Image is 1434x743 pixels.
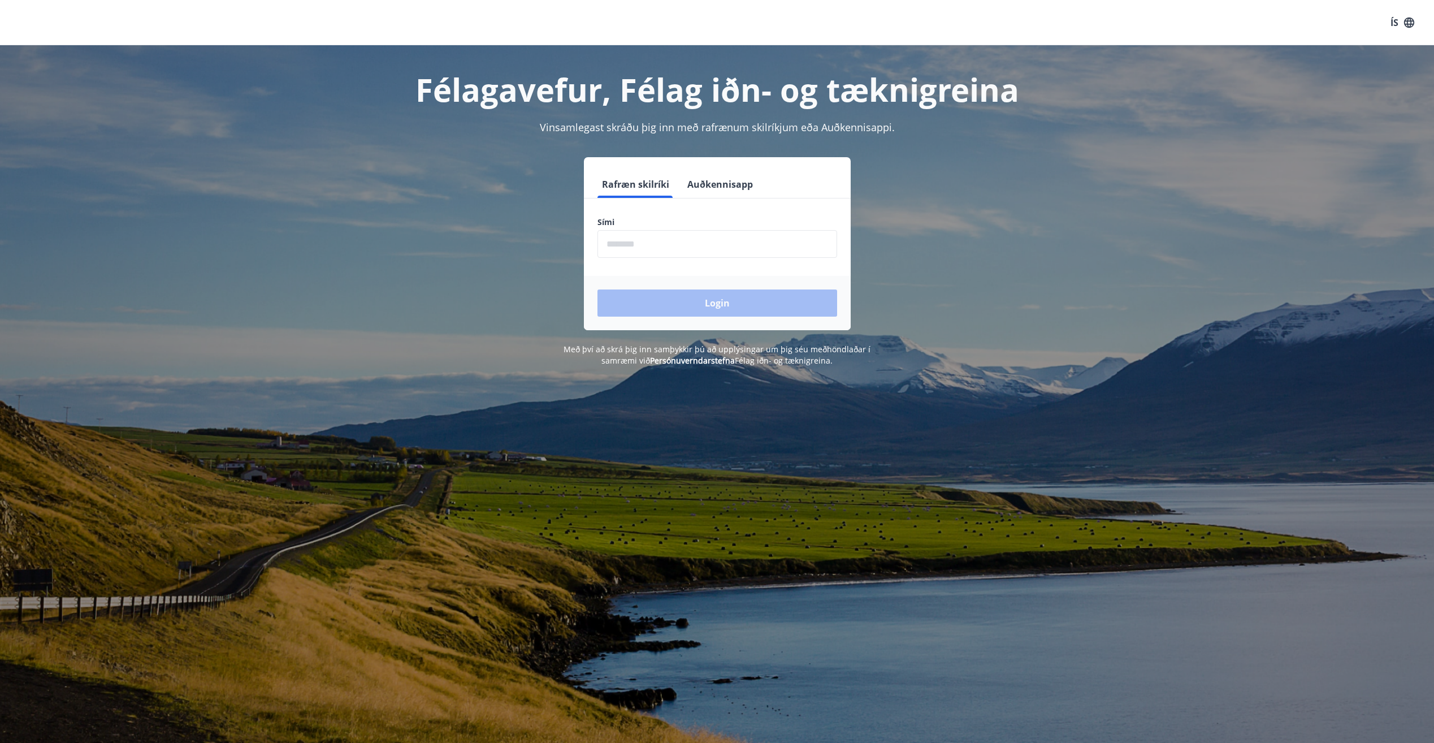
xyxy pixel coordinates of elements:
button: ÍS [1384,12,1420,33]
button: Auðkennisapp [683,171,757,198]
h1: Félagavefur, Félag iðn- og tæknigreina [324,68,1111,111]
span: Með því að skrá þig inn samþykkir þú að upplýsingar um þig séu meðhöndlaðar í samræmi við Félag i... [564,344,870,366]
label: Sími [597,217,837,228]
button: Rafræn skilríki [597,171,674,198]
a: Persónuverndarstefna [650,355,735,366]
span: Vinsamlegast skráðu þig inn með rafrænum skilríkjum eða Auðkennisappi. [540,120,895,134]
